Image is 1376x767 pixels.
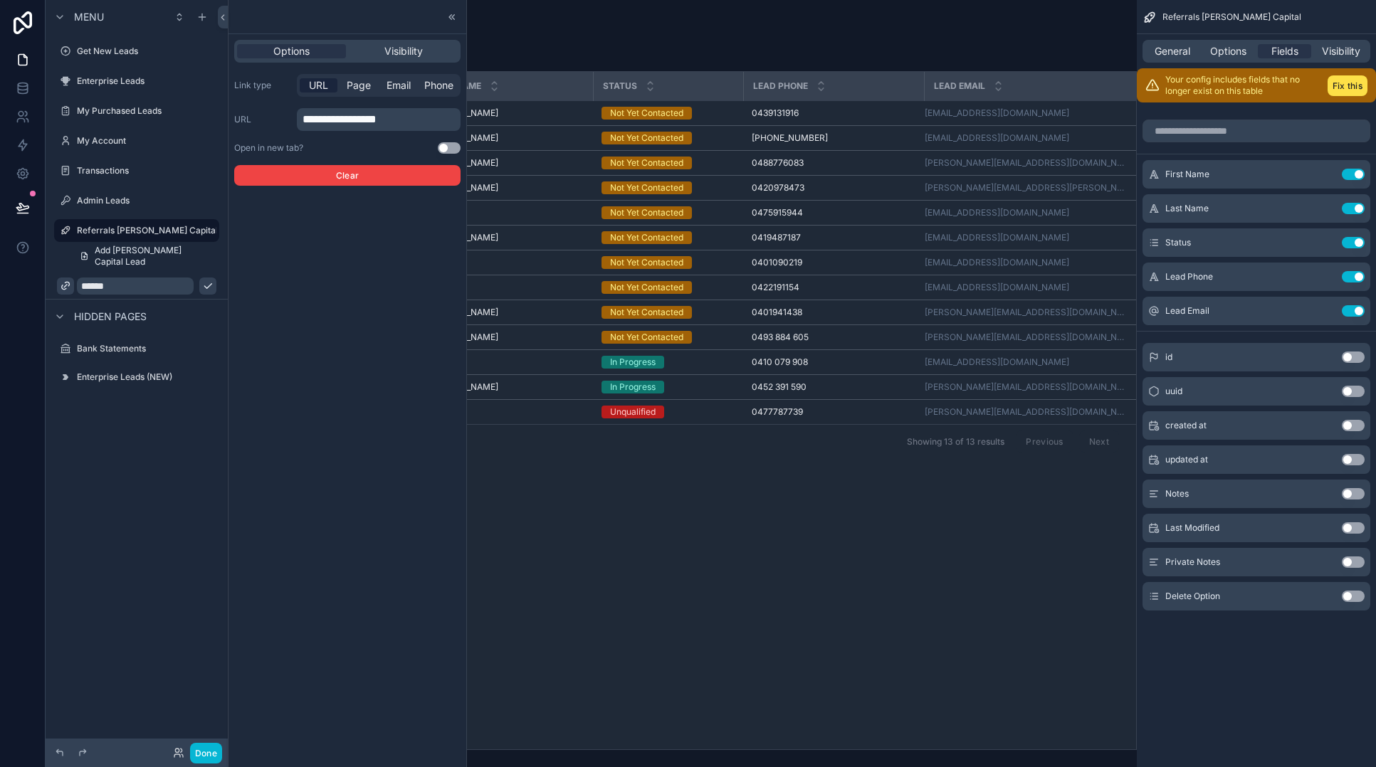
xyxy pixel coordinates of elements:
span: Visibility [1322,44,1360,58]
div: scrollable content [297,108,461,131]
span: Lead Phone [1165,271,1213,282]
span: Lead Email [1165,305,1209,317]
span: uuid [1165,386,1182,397]
span: id [1165,351,1172,363]
span: Notes [1165,488,1189,499]
label: Link type [234,80,291,91]
span: Private Notes [1165,556,1220,568]
a: Add [PERSON_NAME] Capital Lead [71,245,219,268]
a: Get New Leads [54,40,219,63]
a: My Account [54,129,219,152]
span: Lead Phone [753,80,808,92]
span: Email [387,78,411,92]
span: Phone [424,78,453,92]
span: Visibility [384,44,423,58]
a: Referrals [PERSON_NAME] Capital [54,219,219,242]
span: URL [309,78,328,92]
span: created at [1165,420,1207,431]
span: Status [603,80,637,92]
span: Add [PERSON_NAME] Capital Lead [95,245,211,268]
label: Admin Leads [77,195,216,206]
span: Showing 13 of 13 results [907,436,1004,448]
span: Last Name [1165,203,1209,214]
div: Open in new tab? [234,142,303,154]
span: Last Modified [1165,522,1219,534]
span: Referrals [PERSON_NAME] Capital [1162,11,1301,23]
label: My Account [77,135,216,147]
span: Delete Option [1165,591,1220,602]
a: Enterprise Leads (NEW) [54,366,219,388]
span: First Name [1165,169,1209,180]
span: Options [273,44,310,58]
label: Enterprise Leads (NEW) [77,371,216,383]
span: Options [1210,44,1246,58]
span: General [1155,44,1190,58]
span: Hidden pages [74,310,147,324]
span: Status [1165,237,1191,248]
label: Get New Leads [77,46,216,57]
a: Bank Statements [54,337,219,360]
a: Enterprise Leads [54,70,219,92]
span: Page [347,78,371,92]
label: Transactions [77,165,216,176]
button: Clear [234,165,461,186]
label: Referrals [PERSON_NAME] Capital [77,225,218,236]
button: Done [190,743,222,763]
a: Transactions [54,159,219,182]
span: Lead Email [934,80,985,92]
p: Your config includes fields that no longer exist on this table [1165,74,1322,97]
span: Fields [1271,44,1298,58]
label: My Purchased Leads [77,105,216,117]
label: Enterprise Leads [77,75,216,87]
a: My Purchased Leads [54,100,219,122]
span: updated at [1165,454,1208,465]
label: Bank Statements [77,343,216,354]
span: Menu [74,10,104,24]
a: Admin Leads [54,189,219,212]
label: URL [234,114,291,125]
button: Fix this [1328,75,1367,96]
